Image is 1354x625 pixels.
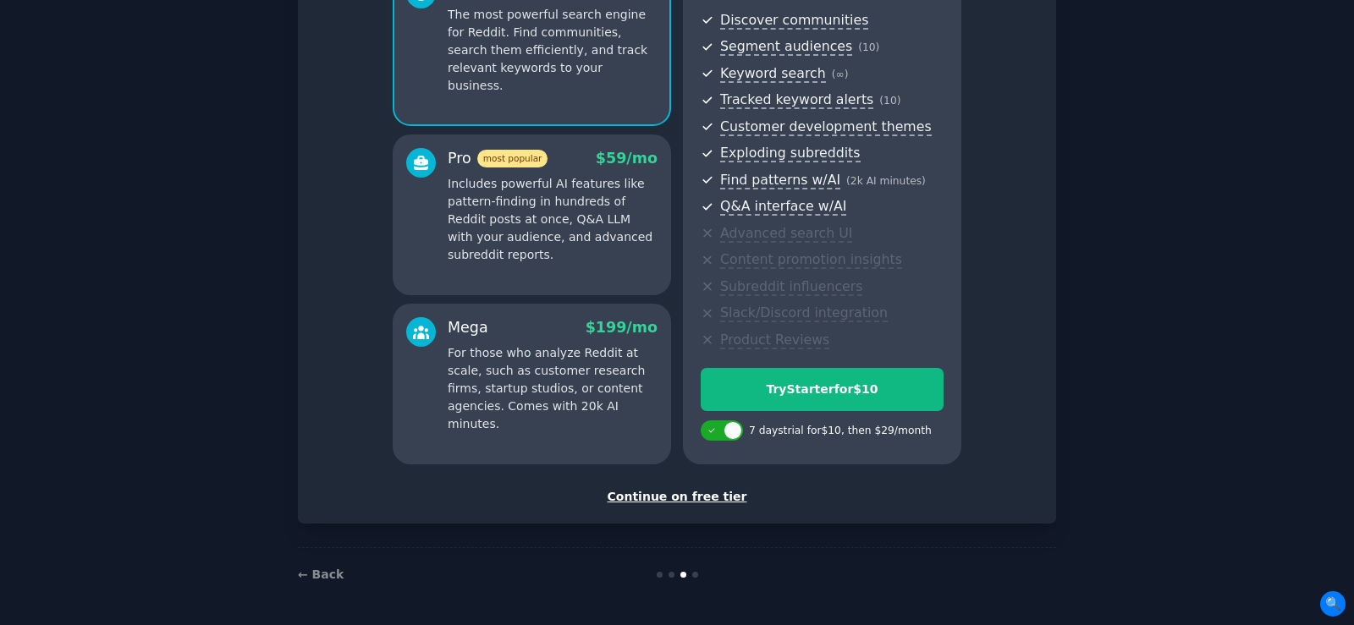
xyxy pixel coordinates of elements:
[1320,591,1346,617] span: 🔍
[749,424,932,439] div: 7 days trial for $10 , then $ 29 /month
[720,65,826,83] span: Keyword search
[720,225,852,243] span: Advanced search UI
[448,344,658,433] p: For those who analyze Reddit at scale, such as customer research firms, startup studios, or conte...
[596,150,658,167] span: $ 59 /mo
[448,317,488,338] div: Mega
[846,175,926,187] span: ( 2k AI minutes )
[448,6,658,95] p: The most powerful search engine for Reddit. Find communities, search them efficiently, and track ...
[720,251,902,269] span: Content promotion insights
[720,304,888,322] span: Slack/Discord integration
[720,38,852,56] span: Segment audiences
[702,381,943,398] div: Try Starter for $10
[720,12,868,30] span: Discover communities
[720,332,829,349] span: Product Reviews
[720,172,840,189] span: Find patterns w/AI
[720,118,932,136] span: Customer development themes
[832,69,849,80] span: ( ∞ )
[879,95,900,107] span: ( 10 )
[448,148,548,169] div: Pro
[858,41,879,53] span: ( 10 )
[316,488,1038,506] div: Continue on free tier
[720,198,846,216] span: Q&A interface w/AI
[720,91,873,109] span: Tracked keyword alerts
[448,175,658,264] p: Includes powerful AI features like pattern-finding in hundreds of Reddit posts at once, Q&A LLM w...
[298,567,344,581] a: ← Back
[720,145,860,162] span: Exploding subreddits
[477,150,548,167] span: most popular
[720,278,862,296] span: Subreddit influencers
[586,319,658,336] span: $ 199 /mo
[701,368,944,411] button: TryStarterfor$10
